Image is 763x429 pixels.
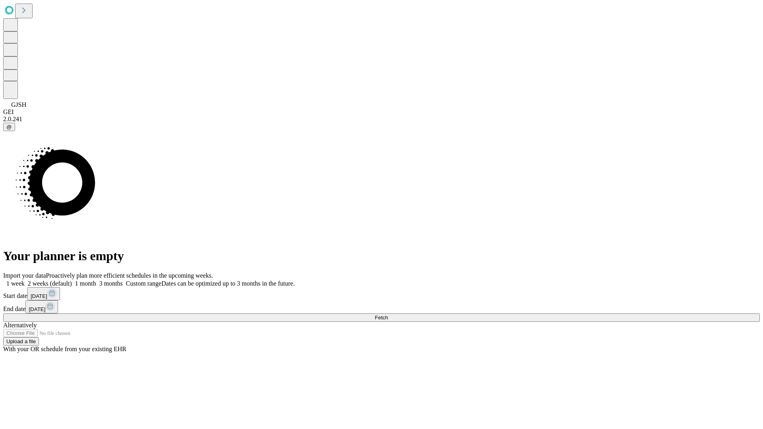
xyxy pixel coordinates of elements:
span: [DATE] [31,293,47,299]
span: GJSH [11,101,26,108]
span: Dates can be optimized up to 3 months in the future. [161,280,294,287]
button: [DATE] [25,300,58,313]
span: 1 week [6,280,25,287]
span: With your OR schedule from your existing EHR [3,346,126,352]
button: @ [3,123,15,131]
span: @ [6,124,12,130]
div: Start date [3,287,760,300]
button: [DATE] [27,287,60,300]
div: End date [3,300,760,313]
span: Custom range [126,280,161,287]
button: Upload a file [3,337,39,346]
span: 3 months [99,280,123,287]
span: [DATE] [29,306,45,312]
span: 2 weeks (default) [28,280,72,287]
div: GEI [3,108,760,116]
span: 1 month [75,280,96,287]
button: Fetch [3,313,760,322]
span: Alternatively [3,322,37,329]
h1: Your planner is empty [3,249,760,263]
span: Proactively plan more efficient schedules in the upcoming weeks. [46,272,213,279]
div: 2.0.241 [3,116,760,123]
span: Fetch [375,315,388,321]
span: Import your data [3,272,46,279]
